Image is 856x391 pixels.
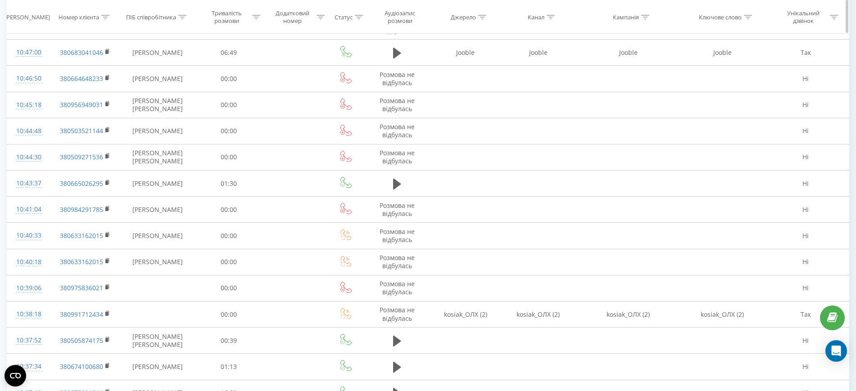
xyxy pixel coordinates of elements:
td: Ні [763,171,849,197]
td: Ні [763,66,849,92]
div: Унікальний дзвінок [779,9,828,25]
td: [PERSON_NAME] [120,40,195,66]
a: 380509271536 [60,153,103,161]
td: 06:49 [195,40,263,66]
td: Jooble [502,40,574,66]
td: Jooble [575,40,682,66]
td: kosiak_ОЛХ (2) [502,301,574,328]
div: [PERSON_NAME] [5,13,50,21]
a: 380991712434 [60,310,103,319]
div: 10:40:33 [16,227,41,244]
td: 00:00 [195,118,263,144]
td: 00:00 [195,92,263,118]
td: [PERSON_NAME] [120,197,195,223]
div: Канал [528,13,544,21]
td: 00:00 [195,301,263,328]
div: 10:46:50 [16,70,41,87]
span: Розмова не відбулась [380,253,415,270]
a: 380956949031 [60,100,103,109]
td: 01:13 [195,354,263,380]
div: 10:44:30 [16,148,41,166]
div: 10:39:06 [16,279,41,297]
a: 380674100680 [60,362,103,371]
span: Розмова не відбулась [380,70,415,87]
a: 380975836021 [60,283,103,292]
td: Jooble [429,40,502,66]
div: 10:47:00 [16,44,41,61]
td: Ні [763,118,849,144]
div: 10:38:18 [16,306,41,323]
a: 380664648233 [60,74,103,83]
td: 00:39 [195,328,263,354]
span: Розмова не відбулась [380,122,415,139]
div: Тривалість розмови [203,9,249,25]
td: [PERSON_NAME] [120,118,195,144]
td: Так [763,301,849,328]
td: 00:00 [195,275,263,301]
div: 10:45:18 [16,96,41,114]
div: Open Intercom Messenger [825,340,847,362]
td: 00:00 [195,223,263,249]
div: Номер клієнта [59,13,99,21]
td: Ні [763,197,849,223]
td: Ні [763,92,849,118]
td: Ні [763,275,849,301]
td: Ні [763,249,849,275]
div: ПІБ співробітника [126,13,176,21]
td: Ні [763,328,849,354]
div: Додатковий номер [271,9,314,25]
td: 01:30 [195,171,263,197]
div: Аудіозапис розмови [373,9,427,25]
div: Джерело [451,13,476,21]
td: [PERSON_NAME] [120,249,195,275]
td: [PERSON_NAME] [120,171,195,197]
td: 00:00 [195,66,263,92]
td: [PERSON_NAME] [120,66,195,92]
button: Open CMP widget [5,365,26,387]
div: 10:41:04 [16,201,41,218]
div: 10:43:37 [16,175,41,192]
td: kosiak_ОЛХ (2) [575,301,682,328]
div: Кампанія [613,13,639,21]
td: kosiak_ОЛХ (2) [682,301,763,328]
a: 380633162015 [60,231,103,240]
td: [PERSON_NAME] [PERSON_NAME] [120,92,195,118]
td: Ні [763,144,849,170]
td: [PERSON_NAME] [120,223,195,249]
div: 10:37:52 [16,332,41,349]
span: Розмова не відбулась [380,148,415,165]
td: 00:00 [195,197,263,223]
td: [PERSON_NAME] [120,354,195,380]
td: [PERSON_NAME] [PERSON_NAME] [120,328,195,354]
div: 10:44:48 [16,122,41,140]
span: Розмова не відбулась [380,279,415,296]
span: Розмова не відбулась [380,96,415,113]
div: Статус [335,13,353,21]
span: Розмова не відбулась [380,201,415,218]
td: kosiak_ОЛХ (2) [429,301,502,328]
a: 380503521144 [60,126,103,135]
a: 380633162015 [60,257,103,266]
td: Так [763,40,849,66]
td: 00:00 [195,144,263,170]
td: Ні [763,354,849,380]
a: 380505874175 [60,336,103,345]
td: Jooble [682,40,763,66]
td: 00:00 [195,249,263,275]
td: Ні [763,223,849,249]
td: [PERSON_NAME] [PERSON_NAME] [120,144,195,170]
div: Ключове слово [699,13,742,21]
div: 10:40:18 [16,253,41,271]
span: Розмова не відбулась [380,227,415,244]
a: 380984291785 [60,205,103,214]
div: 10:37:34 [16,358,41,375]
a: 380665026295 [60,179,103,188]
span: Розмова не відбулась [380,306,415,322]
a: 380683041046 [60,48,103,57]
span: Розмова не відбулась [380,18,415,34]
